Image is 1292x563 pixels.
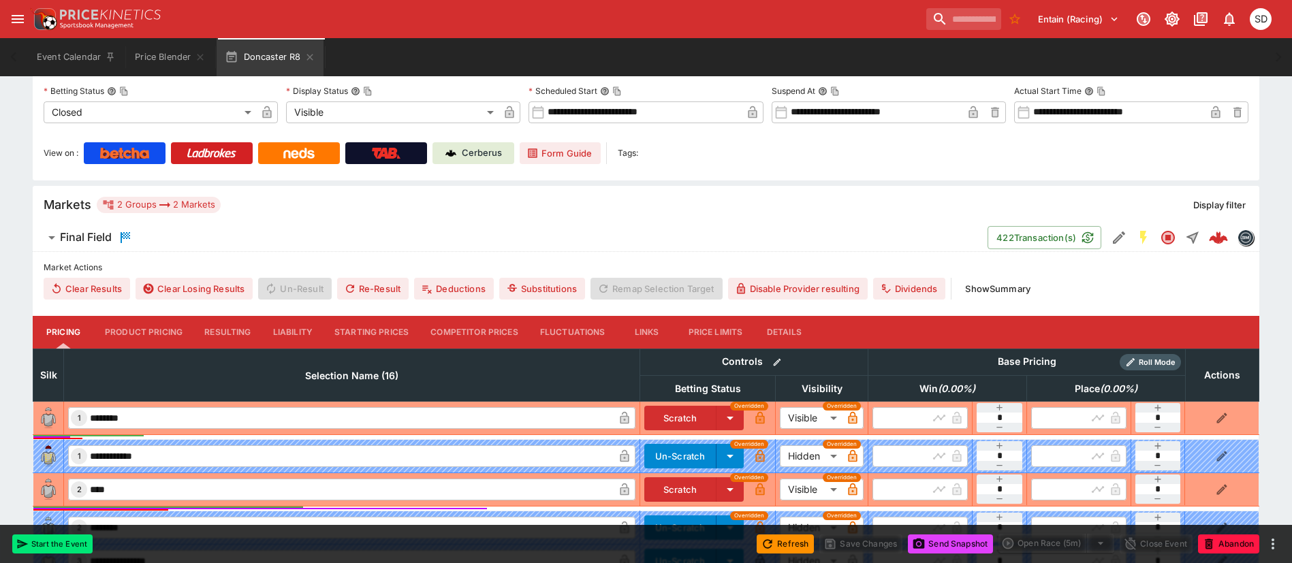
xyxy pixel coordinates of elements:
button: Re-Result [337,278,409,300]
button: Substitutions [499,278,585,300]
img: runner 2 [37,517,59,538]
span: 1 [75,413,84,423]
div: Stuart Dibb [1250,8,1272,30]
img: PriceKinetics Logo [30,5,57,33]
button: Connected to PK [1131,7,1156,31]
p: Suspend At [772,85,815,97]
button: Refresh [757,534,814,553]
div: Visible [780,479,842,500]
button: Actual Start TimeCopy To Clipboard [1084,86,1094,96]
input: search [926,8,1001,30]
span: Selection Name (16) [290,368,413,384]
button: Notifications [1217,7,1242,31]
img: PriceKinetics [60,10,161,20]
button: Pricing [33,316,94,349]
span: 1 [75,451,84,461]
img: blank-silk.png [37,479,59,500]
em: ( 0.00 %) [1100,381,1137,397]
label: Market Actions [44,257,1248,278]
img: betmakers [1238,230,1253,245]
em: ( 0.00 %) [938,381,975,397]
div: split button [998,534,1114,553]
span: Visibility [787,381,857,397]
button: Doncaster R8 [217,38,324,76]
p: Scheduled Start [529,85,597,97]
h5: Markets [44,197,91,212]
div: 2 Groups 2 Markets [102,197,215,213]
button: Copy To Clipboard [612,86,622,96]
button: more [1265,536,1281,552]
button: Suspend AtCopy To Clipboard [818,86,828,96]
span: Un-Result [258,278,331,300]
button: Display filter [1185,194,1254,216]
span: Overridden [734,473,764,482]
button: Price Blender [127,38,214,76]
button: Documentation [1188,7,1213,31]
button: Liability [262,316,324,349]
a: Form Guide [520,142,601,164]
p: Actual Start Time [1014,85,1082,97]
button: Straight [1180,225,1205,250]
span: Overridden [734,511,764,520]
span: Betting Status [660,381,756,397]
button: Start the Event [12,534,93,553]
img: logo-cerberus--red.svg [1209,228,1228,247]
div: 764cea18-fe76-4648-84bf-5864d7a27bda [1209,228,1228,247]
button: Abandon [1198,534,1259,553]
button: 422Transaction(s) [988,226,1101,249]
a: 764cea18-fe76-4648-84bf-5864d7a27bda [1205,224,1232,251]
button: Display StatusCopy To Clipboard [351,86,360,96]
label: View on : [44,142,78,164]
p: Cerberus [462,146,502,160]
button: SGM Enabled [1131,225,1156,250]
button: Select Tenant [1030,8,1127,30]
div: Hidden [780,517,842,538]
button: Stuart Dibb [1246,4,1276,34]
div: Visible [286,101,499,123]
button: Competitor Prices [420,316,529,349]
button: No Bookmarks [1004,8,1026,30]
button: Event Calendar [29,38,124,76]
button: Details [753,316,815,349]
button: Scratch [644,477,717,502]
span: Overridden [827,511,857,520]
button: Un-Scratch [644,444,717,468]
button: Betting StatusCopy To Clipboard [107,86,116,96]
img: runner 1 [37,445,59,467]
div: Visible [780,407,842,429]
button: Edit Detail [1107,225,1131,250]
button: open drawer [5,7,30,31]
p: Betting Status [44,85,104,97]
span: Overridden [734,440,764,449]
button: Copy To Clipboard [830,86,840,96]
button: Copy To Clipboard [1097,86,1106,96]
button: Scratch [644,406,717,430]
button: Starting Prices [324,316,420,349]
button: Scheduled StartCopy To Clipboard [600,86,610,96]
img: Cerberus [445,148,456,159]
button: Copy To Clipboard [363,86,373,96]
button: Deductions [414,278,494,300]
img: Neds [283,148,314,159]
th: Silk [33,349,64,401]
div: Closed [44,101,256,123]
svg: Closed [1160,229,1176,246]
span: Roll Mode [1133,357,1181,368]
button: Product Pricing [94,316,193,349]
th: Actions [1185,349,1259,401]
button: Fluctuations [529,316,616,349]
button: Disable Provider resulting [728,278,868,300]
button: Links [616,316,678,349]
span: Mark an event as closed and abandoned. [1198,536,1259,549]
img: Betcha [100,148,149,159]
div: Hidden [780,445,842,467]
button: Dividends [873,278,945,300]
button: Clear Results [44,278,130,300]
div: Base Pricing [992,353,1062,370]
span: Overridden [827,440,857,449]
th: Controls [640,349,868,375]
button: Final Field [33,224,988,251]
img: blank-silk.png [37,407,59,429]
a: Cerberus [432,142,514,164]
